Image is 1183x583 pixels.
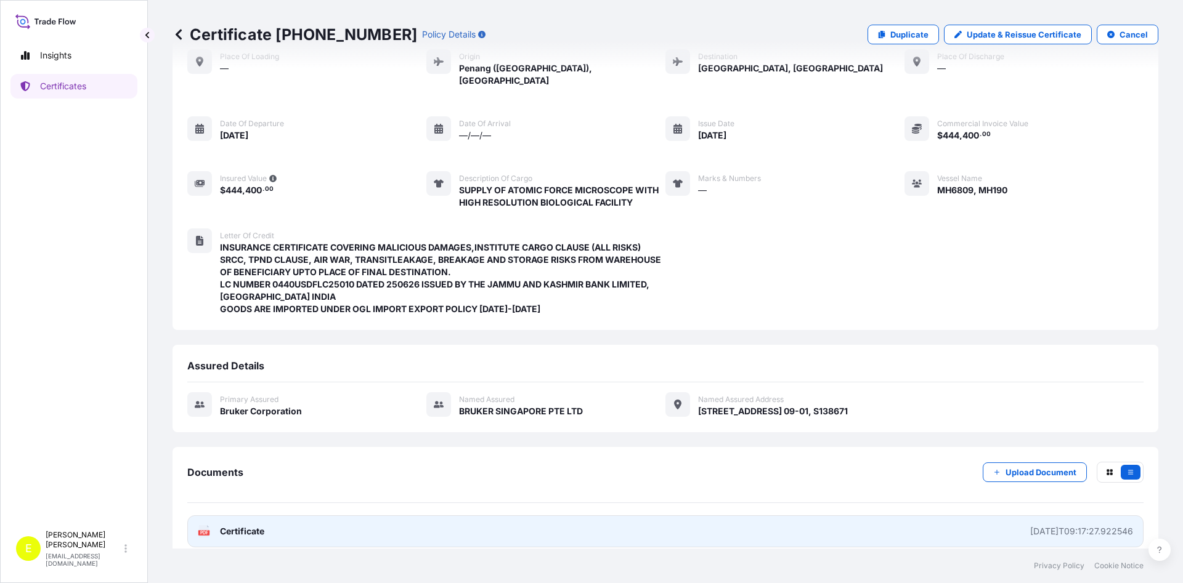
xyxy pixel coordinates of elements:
[220,186,226,195] span: $
[242,186,245,195] span: ,
[1097,25,1158,44] button: Cancel
[459,129,491,142] span: —/—/—
[220,525,264,537] span: Certificate
[10,74,137,99] a: Certificates
[944,25,1092,44] a: Update & Reissue Certificate
[262,187,264,191] span: .
[698,174,761,183] span: Marks & Numbers
[937,119,1028,129] span: Commercial Invoice Value
[200,531,208,535] text: PDF
[220,241,665,315] span: INSURANCE CERTIFICATE COVERING MALICIOUS DAMAGES,INSTITUTE CARGO CLAUSE (ALL RISKS) SRCC, TPND CL...
[967,28,1081,41] p: Update & Reissue Certificate
[187,515,1144,547] a: PDFCertificate[DATE]T09:17:27.922546
[187,466,243,478] span: Documents
[959,131,962,140] span: ,
[40,80,86,92] p: Certificates
[46,530,122,550] p: [PERSON_NAME] [PERSON_NAME]
[980,132,982,137] span: .
[1006,466,1076,478] p: Upload Document
[459,184,665,209] span: SUPPLY OF ATOMIC FORCE MICROSCOPE WITH HIGH RESOLUTION BIOLOGICAL FACILITY
[459,119,511,129] span: Date of arrival
[890,28,929,41] p: Duplicate
[943,131,959,140] span: 444
[220,395,278,404] span: Primary assured
[459,62,665,87] span: Penang ([GEOGRAPHIC_DATA]), [GEOGRAPHIC_DATA]
[937,184,1007,196] span: MH6809, MH190
[40,49,71,62] p: Insights
[698,405,848,417] span: [STREET_ADDRESS] 09-01, S138671
[245,186,262,195] span: 400
[1094,561,1144,571] a: Cookie Notice
[937,174,982,183] span: Vessel Name
[983,462,1087,482] button: Upload Document
[459,395,514,404] span: Named Assured
[698,129,726,142] span: [DATE]
[220,174,267,183] span: Insured Value
[868,25,939,44] a: Duplicate
[25,542,32,555] span: E
[187,360,264,372] span: Assured Details
[46,552,122,567] p: [EMAIL_ADDRESS][DOMAIN_NAME]
[265,187,274,191] span: 00
[698,119,734,129] span: Issue Date
[220,405,302,417] span: Bruker Corporation
[459,174,532,183] span: Description of cargo
[173,25,417,44] p: Certificate [PHONE_NUMBER]
[1034,561,1084,571] a: Privacy Policy
[937,131,943,140] span: $
[698,184,707,196] span: —
[698,395,784,404] span: Named Assured Address
[422,28,476,41] p: Policy Details
[459,405,583,417] span: BRUKER SINGAPORE PTE LTD
[220,231,274,241] span: Letter of Credit
[220,129,248,142] span: [DATE]
[1120,28,1148,41] p: Cancel
[10,43,137,68] a: Insights
[982,132,991,137] span: 00
[220,119,284,129] span: Date of departure
[962,131,979,140] span: 400
[1030,525,1133,537] div: [DATE]T09:17:27.922546
[226,186,242,195] span: 444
